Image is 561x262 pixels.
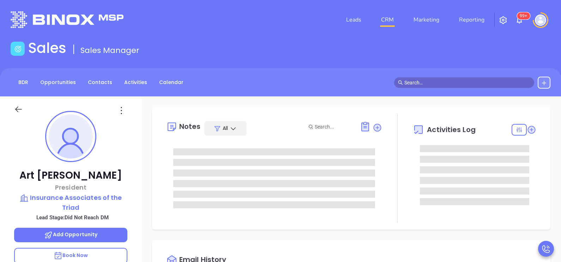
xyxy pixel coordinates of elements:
[179,123,201,130] div: Notes
[84,77,116,88] a: Contacts
[411,13,442,27] a: Marketing
[44,231,98,238] span: Add Opportunity
[427,126,475,133] span: Activities Log
[14,169,127,182] p: Art [PERSON_NAME]
[36,77,80,88] a: Opportunities
[14,193,127,212] a: Insurance Associates of the Triad
[343,13,364,27] a: Leads
[315,123,352,131] input: Search...
[515,16,524,24] img: iconNotification
[11,11,123,28] img: logo
[456,13,487,27] a: Reporting
[14,183,127,192] p: President
[378,13,397,27] a: CRM
[155,77,188,88] a: Calendar
[54,252,88,259] span: Book Now
[80,45,139,56] span: Sales Manager
[49,114,93,159] img: profile-user
[404,79,531,87] input: Search…
[14,77,32,88] a: BDR
[517,12,530,19] sup: 101
[120,77,151,88] a: Activities
[499,16,507,24] img: iconSetting
[18,213,127,222] p: Lead Stage: Did Not Reach DM
[28,40,66,56] h1: Sales
[535,14,546,26] img: user
[223,125,228,132] span: All
[398,80,403,85] span: search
